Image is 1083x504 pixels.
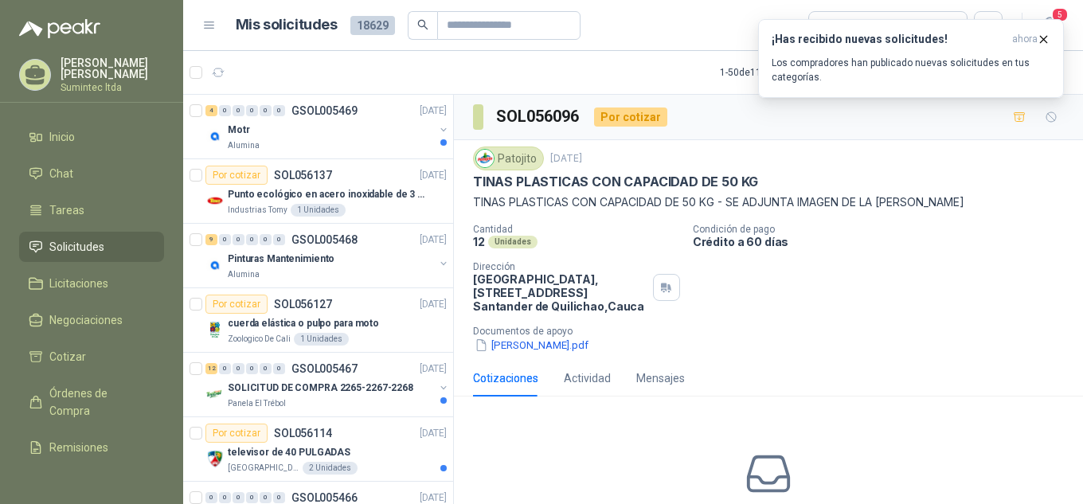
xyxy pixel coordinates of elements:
[19,158,164,189] a: Chat
[246,234,258,245] div: 0
[291,105,358,116] p: GSOL005469
[274,170,332,181] p: SOL056137
[205,105,217,116] div: 4
[183,417,453,482] a: Por cotizarSOL056114[DATE] Company Logotelevisor de 40 PULGADAS[GEOGRAPHIC_DATA][PERSON_NAME]2 Un...
[420,104,447,119] p: [DATE]
[61,57,164,80] p: [PERSON_NAME] [PERSON_NAME]
[233,105,244,116] div: 0
[205,295,268,314] div: Por cotizar
[274,299,332,310] p: SOL056127
[228,268,260,281] p: Alumina
[49,348,86,365] span: Cotizar
[205,449,225,468] img: Company Logo
[49,275,108,292] span: Licitaciones
[420,297,447,312] p: [DATE]
[219,492,231,503] div: 0
[273,234,285,245] div: 0
[219,234,231,245] div: 0
[228,316,379,331] p: cuerda elástica o pulpo para moto
[420,232,447,248] p: [DATE]
[473,224,680,235] p: Cantidad
[183,159,453,224] a: Por cotizarSOL056137[DATE] Company LogoPunto ecológico en acero inoxidable de 3 puestos, con capa...
[291,363,358,374] p: GSOL005467
[246,492,258,503] div: 0
[772,33,1006,46] h3: ¡Has recibido nuevas solicitudes!
[205,363,217,374] div: 12
[473,174,758,190] p: TINAS PLASTICAS CON CAPACIDAD DE 50 KG
[246,363,258,374] div: 0
[488,236,538,248] div: Unidades
[233,492,244,503] div: 0
[228,187,426,202] p: Punto ecológico en acero inoxidable de 3 puestos, con capacidad para 121L cada división.
[19,378,164,426] a: Órdenes de Compra
[473,337,590,354] button: [PERSON_NAME].pdf
[473,147,544,170] div: Patojito
[550,151,582,166] p: [DATE]
[291,204,346,217] div: 1 Unidades
[219,363,231,374] div: 0
[228,462,299,475] p: [GEOGRAPHIC_DATA][PERSON_NAME]
[236,14,338,37] h1: Mis solicitudes
[564,369,611,387] div: Actividad
[228,123,250,138] p: Motr
[772,56,1050,84] p: Los compradores han publicado nuevas solicitudes en tus categorías.
[233,363,244,374] div: 0
[420,426,447,441] p: [DATE]
[228,204,287,217] p: Industrias Tomy
[720,60,829,85] div: 1 - 50 de 11179
[205,424,268,443] div: Por cotizar
[205,492,217,503] div: 0
[228,252,334,267] p: Pinturas Mantenimiento
[228,381,413,396] p: SOLICITUD DE COMPRA 2265-2267-2268
[49,385,149,420] span: Órdenes de Compra
[228,397,286,410] p: Panela El Trébol
[420,168,447,183] p: [DATE]
[260,492,272,503] div: 0
[693,235,1077,248] p: Crédito a 60 días
[246,105,258,116] div: 0
[260,363,272,374] div: 0
[49,439,108,456] span: Remisiones
[49,311,123,329] span: Negociaciones
[228,445,350,460] p: televisor de 40 PULGADAS
[350,16,395,35] span: 18629
[183,288,453,353] a: Por cotizarSOL056127[DATE] Company Logocuerda elástica o pulpo para motoZoologico De Cali1 Unidades
[291,492,358,503] p: GSOL005466
[49,238,104,256] span: Solicitudes
[205,359,450,410] a: 12 0 0 0 0 0 GSOL005467[DATE] Company LogoSOLICITUD DE COMPRA 2265-2267-2268Panela El Trébol
[49,165,73,182] span: Chat
[228,139,260,152] p: Alumina
[19,232,164,262] a: Solicitudes
[473,235,485,248] p: 12
[205,320,225,339] img: Company Logo
[273,105,285,116] div: 0
[636,369,685,387] div: Mensajes
[417,19,428,30] span: search
[19,342,164,372] a: Cotizar
[205,256,225,275] img: Company Logo
[473,272,647,313] p: [GEOGRAPHIC_DATA], [STREET_ADDRESS] Santander de Quilichao , Cauca
[205,166,268,185] div: Por cotizar
[496,104,581,129] h3: SOL056096
[473,193,1064,211] p: TINAS PLASTICAS CON CAPACIDAD DE 50 KG - SE ADJUNTA IMAGEN DE LA [PERSON_NAME]
[205,191,225,210] img: Company Logo
[19,195,164,225] a: Tareas
[19,305,164,335] a: Negociaciones
[1051,7,1069,22] span: 5
[819,17,852,34] div: Todas
[473,261,647,272] p: Dirección
[19,432,164,463] a: Remisiones
[205,230,450,281] a: 9 0 0 0 0 0 GSOL005468[DATE] Company LogoPinturas MantenimientoAlumina
[205,101,450,152] a: 4 0 0 0 0 0 GSOL005469[DATE] Company LogoMotrAlumina
[294,333,349,346] div: 1 Unidades
[1035,11,1064,40] button: 5
[19,122,164,152] a: Inicio
[205,127,225,146] img: Company Logo
[205,234,217,245] div: 9
[758,19,1064,98] button: ¡Has recibido nuevas solicitudes!ahora Los compradores han publicado nuevas solicitudes en tus ca...
[228,333,291,346] p: Zoologico De Cali
[473,326,1077,337] p: Documentos de apoyo
[594,107,667,127] div: Por cotizar
[273,492,285,503] div: 0
[473,369,538,387] div: Cotizaciones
